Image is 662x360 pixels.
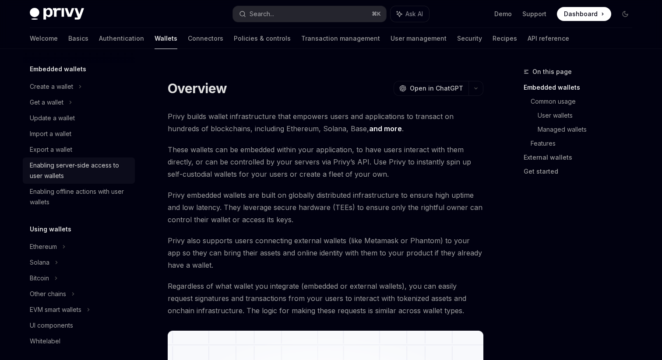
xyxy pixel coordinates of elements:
a: Security [457,28,482,49]
a: Policies & controls [234,28,291,49]
div: Export a wallet [30,144,72,155]
div: EVM smart wallets [30,304,81,315]
a: Get started [524,164,639,178]
a: Enabling offline actions with user wallets [23,184,135,210]
span: Ask AI [405,10,423,18]
a: Managed wallets [538,122,639,136]
a: Welcome [30,28,58,49]
a: Import a wallet [23,126,135,142]
a: Export a wallet [23,142,135,157]
button: Toggle dark mode [618,7,632,21]
span: Open in ChatGPT [410,84,463,93]
a: Transaction management [301,28,380,49]
div: UI components [30,320,73,331]
div: Create a wallet [30,81,73,92]
span: Privy also supports users connecting external wallets (like Metamask or Phantom) to your app so t... [168,234,483,271]
a: API reference [528,28,569,49]
a: User wallets [538,108,639,122]
span: Privy builds wallet infrastructure that empowers users and applications to transact on hundreds o... [168,110,483,135]
span: Privy embedded wallets are built on globally distributed infrastructure to ensure high uptime and... [168,189,483,226]
a: Whitelabel [23,333,135,349]
span: Regardless of what wallet you integrate (embedded or external wallets), you can easily request si... [168,280,483,317]
h5: Embedded wallets [30,64,86,74]
div: Enabling server-side access to user wallets [30,160,130,181]
span: On this page [532,66,572,77]
span: Dashboard [564,10,598,18]
a: Embedded wallets [524,80,639,94]
a: Connectors [188,28,223,49]
span: These wallets can be embedded within your application, to have users interact with them directly,... [168,143,483,180]
a: Demo [494,10,512,18]
div: Bitcoin [30,273,49,283]
a: User management [391,28,447,49]
button: Open in ChatGPT [394,81,468,96]
a: UI components [23,318,135,333]
div: Ethereum [30,241,57,252]
a: External wallets [524,150,639,164]
div: Search... [250,9,274,19]
a: and more [369,124,402,133]
span: ⌘ K [372,10,381,17]
a: Update a wallet [23,110,135,126]
button: Ask AI [391,6,429,22]
button: Search...⌘K [233,6,386,22]
a: Support [522,10,546,18]
img: dark logo [30,8,84,20]
div: Update a wallet [30,113,75,123]
h5: Using wallets [30,224,71,234]
div: Get a wallet [30,97,63,108]
a: Recipes [493,28,517,49]
a: Enabling server-side access to user wallets [23,157,135,184]
a: Authentication [99,28,144,49]
h1: Overview [168,80,227,96]
div: Whitelabel [30,336,60,346]
div: Other chains [30,289,66,299]
div: Enabling offline actions with user wallets [30,186,130,207]
div: Import a wallet [30,129,71,139]
a: Features [531,136,639,150]
a: Wallets [155,28,177,49]
a: Dashboard [557,7,611,21]
div: Solana [30,257,49,268]
a: Basics [68,28,88,49]
a: Common usage [531,94,639,108]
